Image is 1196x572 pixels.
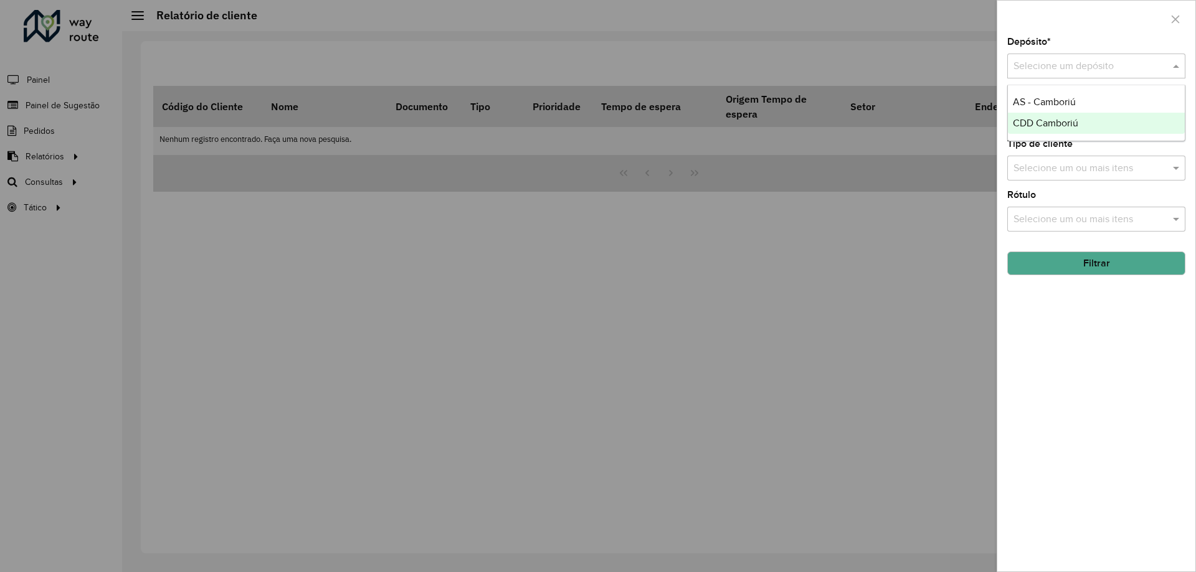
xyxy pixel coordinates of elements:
[1007,251,1185,275] button: Filtrar
[1007,136,1073,151] label: Tipo de cliente
[1007,85,1185,141] ng-dropdown-panel: Options list
[1013,96,1076,107] span: AS - Camboriú
[1007,187,1036,202] label: Rótulo
[1007,34,1051,49] label: Depósito
[1013,118,1078,128] span: CDD Camboriú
